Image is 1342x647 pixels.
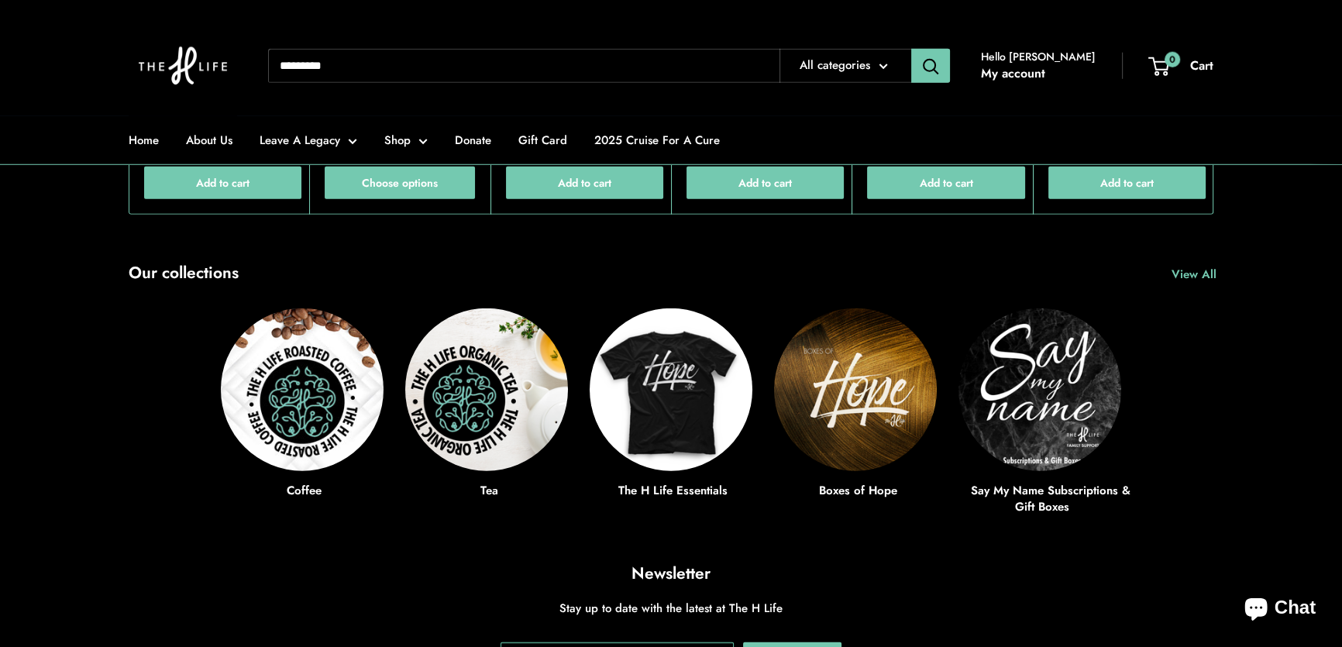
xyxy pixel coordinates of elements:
[1165,51,1180,67] span: 0
[1190,57,1213,74] span: Cart
[129,261,239,286] h2: Our collections
[268,49,779,83] input: Search...
[911,49,950,83] button: Search
[579,308,763,499] a: The H Life Essentials The H Life Essentials
[325,167,474,199] a: Choose options
[144,167,301,199] button: Add to cart
[600,483,763,499] span: The H Life Essentials
[958,308,1122,472] img: The H Life Say My Name Subscription Packages & Gift Boxes
[867,167,1024,199] button: Add to cart
[1150,54,1213,77] a: 0 Cart
[404,308,569,472] img: Tea
[686,167,844,199] button: Add to cart
[981,62,1045,85] a: My account
[589,308,753,472] img: The H Life Essentials
[1172,263,1234,285] a: View All
[763,308,948,499] a: Boxes of Hope Boxes of Hope
[518,129,567,151] a: Gift Card
[220,308,384,472] img: Coffee
[948,308,1132,515] a: The H Life Say My Name Subscription Packages & Gift Boxes Say My Name Subscriptions & Gift Boxes
[506,167,663,199] button: Add to cart
[969,483,1132,515] span: Say My Name Subscriptions & Gift Boxes
[594,129,720,151] a: 2025 Cruise For A Cure
[501,597,841,619] p: Stay up to date with the latest at The H Life
[785,483,948,499] span: Boxes of Hope
[416,483,579,499] span: Tea
[384,129,428,151] a: Shop
[232,483,394,499] span: Coffee
[394,308,579,499] a: Tea Tea
[186,129,232,151] a: About Us
[260,129,357,151] a: Leave A Legacy
[129,15,237,116] img: The H Life
[129,129,159,151] a: Home
[1230,584,1330,635] inbox-online-store-chat: Shopify online store chat
[210,308,394,499] a: Coffee Coffee
[1048,167,1206,199] button: Add to cart
[773,308,938,472] img: Boxes of Hope
[501,562,841,587] h2: Newsletter
[455,129,491,151] a: Donate
[981,46,1096,67] span: Hello [PERSON_NAME]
